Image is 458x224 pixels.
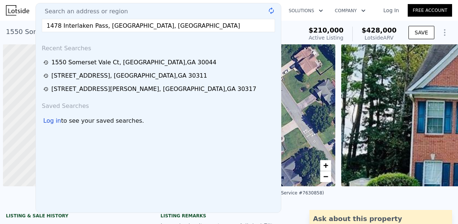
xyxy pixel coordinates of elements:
[362,26,397,34] span: $428,000
[313,214,448,224] div: Ask about this property
[374,7,408,14] a: Log In
[283,4,329,17] button: Solutions
[51,58,216,67] div: 1550 Somerset Vale Ct , [GEOGRAPHIC_DATA] , GA 30044
[42,19,275,32] input: Enter an address, city, region, neighborhood or zip code
[6,5,29,16] img: Lotside
[323,172,328,181] span: −
[6,27,194,37] div: 1550 Somerset Vale Ct , [GEOGRAPHIC_DATA] , GA 30044
[320,160,331,171] a: Zoom in
[43,71,276,80] a: [STREET_ADDRESS], [GEOGRAPHIC_DATA],GA 30311
[309,35,343,41] span: Active Listing
[61,116,144,125] span: to see your saved searches.
[362,34,397,41] div: Lotside ARV
[51,71,207,80] div: [STREET_ADDRESS] , [GEOGRAPHIC_DATA] , GA 30311
[43,58,276,67] a: 1550 Somerset Vale Ct, [GEOGRAPHIC_DATA],GA 30044
[6,213,143,220] div: LISTING & SALE HISTORY
[309,26,344,34] span: $210,000
[43,116,61,125] div: Log in
[43,85,276,94] a: [STREET_ADDRESS][PERSON_NAME], [GEOGRAPHIC_DATA],GA 30317
[320,171,331,182] a: Zoom out
[323,161,328,170] span: +
[39,96,278,113] div: Saved Searches
[408,4,452,17] a: Free Account
[329,4,372,17] button: Company
[437,25,452,40] button: Show Options
[39,7,128,16] span: Search an address or region
[408,26,434,39] button: SAVE
[51,85,256,94] div: [STREET_ADDRESS][PERSON_NAME] , [GEOGRAPHIC_DATA] , GA 30317
[160,213,297,219] div: Listing remarks
[39,38,278,56] div: Recent Searches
